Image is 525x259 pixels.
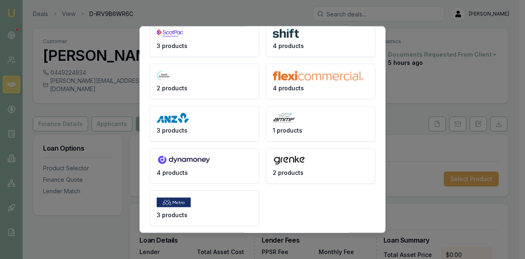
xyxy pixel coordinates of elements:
span: 3 products [157,126,187,134]
img: ScotPac [157,28,183,38]
button: 3 products [150,190,259,226]
button: 4 products [150,148,259,183]
button: 4 products [266,21,375,57]
button: 3 products [150,21,259,57]
span: 3 products [157,41,187,50]
img: Grenke [273,155,306,165]
img: The Asset Financier [157,70,170,80]
button: 2 products [266,148,375,183]
img: flexicommercial [273,70,363,80]
button: 4 products [266,63,375,99]
span: 2 products [273,168,304,176]
span: 2 products [157,84,187,92]
span: 4 products [157,168,188,176]
img: ANZ [157,112,189,123]
span: 3 products [157,211,187,219]
button: 3 products [150,105,259,141]
span: 4 products [273,41,304,50]
img: AMMF [273,112,295,123]
button: 1 products [266,105,375,141]
button: 2 products [150,63,259,99]
span: 4 products [273,84,304,92]
span: 1 products [273,126,302,134]
img: Dynamoney [157,155,211,165]
img: Shift [273,28,299,38]
img: Metro Finance [157,197,191,207]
